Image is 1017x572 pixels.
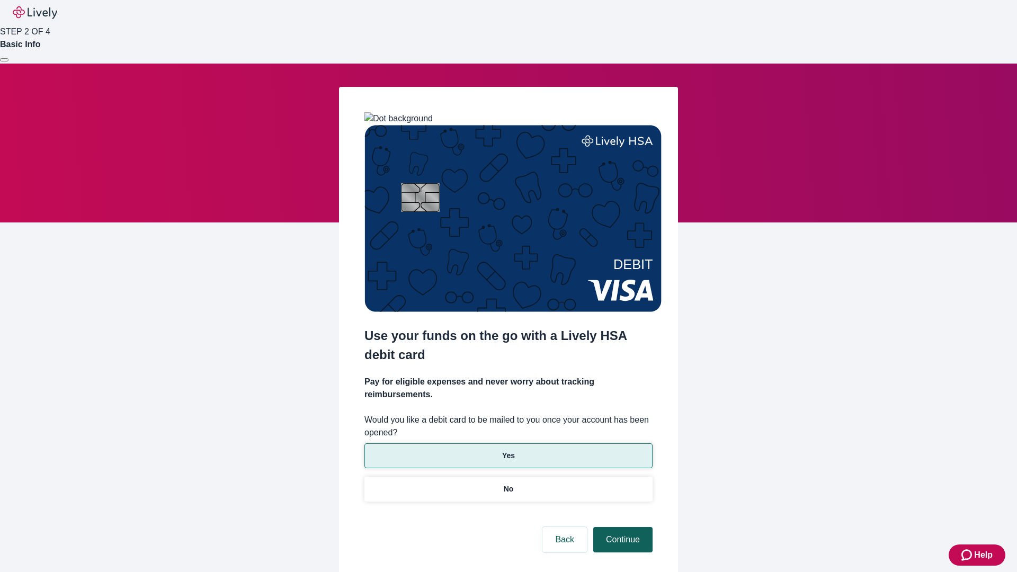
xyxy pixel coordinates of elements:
[504,484,514,495] p: No
[364,376,653,401] h4: Pay for eligible expenses and never worry about tracking reimbursements.
[364,443,653,468] button: Yes
[974,549,993,561] span: Help
[364,414,653,439] label: Would you like a debit card to be mailed to you once your account has been opened?
[13,6,57,19] img: Lively
[593,527,653,552] button: Continue
[542,527,587,552] button: Back
[364,125,662,312] img: Debit card
[364,112,433,125] img: Dot background
[949,544,1005,566] button: Zendesk support iconHelp
[961,549,974,561] svg: Zendesk support icon
[364,326,653,364] h2: Use your funds on the go with a Lively HSA debit card
[502,450,515,461] p: Yes
[364,477,653,502] button: No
